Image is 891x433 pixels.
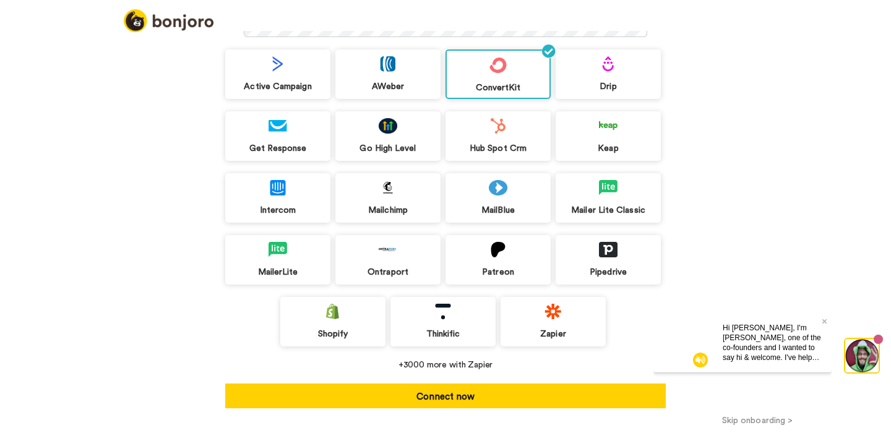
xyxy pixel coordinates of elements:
div: Mailchimp [335,205,441,216]
img: logo_aweber.svg [379,56,397,72]
img: logo_drip.svg [599,56,618,72]
img: logo_patreon.svg [489,242,507,257]
div: Active Campaign [225,81,330,92]
img: logo_activecampaign.svg [269,56,287,72]
div: Mailer Lite Classic [556,205,661,216]
div: Intercom [225,205,330,216]
img: logo_convertkit.svg [489,58,507,73]
div: Hub Spot Crm [445,143,551,154]
img: logo_mailerlite.svg [599,180,618,195]
div: Shopify [280,328,385,340]
div: +3000 more with Zapier [225,359,666,371]
div: Thinkific [390,328,496,340]
div: Ontraport [335,267,441,278]
div: AWeber [335,81,441,92]
img: logo_shopify.svg [324,304,342,319]
div: Drip [556,81,661,92]
div: ConvertKit [447,82,549,93]
img: logo_getresponse.svg [269,118,287,134]
img: logo_pipedrive.png [599,242,618,257]
img: mute-white.svg [40,40,54,54]
div: MailerLite [225,267,330,278]
div: Go High Level [335,143,441,154]
img: 3183ab3e-59ed-45f6-af1c-10226f767056-1659068401.jpg [1,2,35,36]
img: logo_keap.svg [599,118,618,134]
div: Patreon [445,267,551,278]
button: Connect now [225,384,666,408]
button: Skip onboarding > [624,414,891,427]
div: Pipedrive [556,267,661,278]
img: logo_intercom.svg [269,180,287,195]
div: Keap [556,143,661,154]
img: logo_thinkific.svg [434,304,452,319]
img: logo_mailchimp.svg [379,180,397,195]
img: logo_hubspot.svg [489,118,507,134]
img: logo_mailblue.png [489,180,507,195]
img: logo_gohighlevel.png [379,118,397,134]
div: MailBlue [445,205,551,216]
span: Hi [PERSON_NAME], I'm [PERSON_NAME], one of the co-founders and I wanted to say hi & welcome. I'v... [69,11,168,118]
div: Zapier [501,328,606,340]
div: Get Response [225,143,330,154]
img: logo_ontraport.svg [379,242,397,257]
img: logo_full.png [124,9,213,32]
img: logo_mailerlite.svg [269,242,287,257]
img: logo_zapier.svg [544,304,562,319]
